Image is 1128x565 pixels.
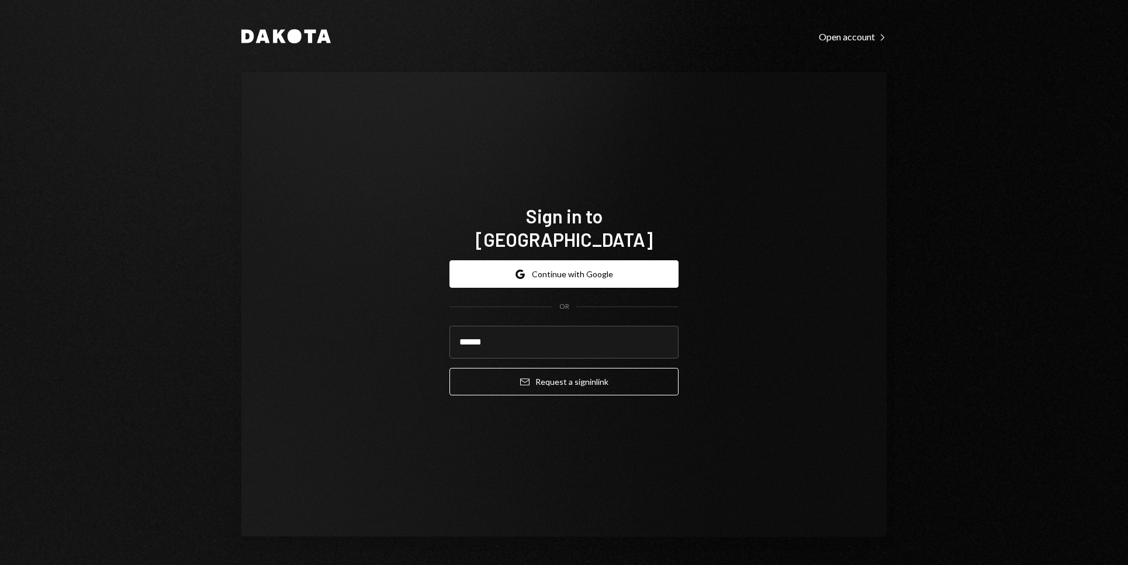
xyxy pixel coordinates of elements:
button: Continue with Google [449,260,679,288]
a: Open account [819,30,887,43]
h1: Sign in to [GEOGRAPHIC_DATA] [449,204,679,251]
div: Open account [819,31,887,43]
button: Request a signinlink [449,368,679,395]
div: OR [559,302,569,312]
